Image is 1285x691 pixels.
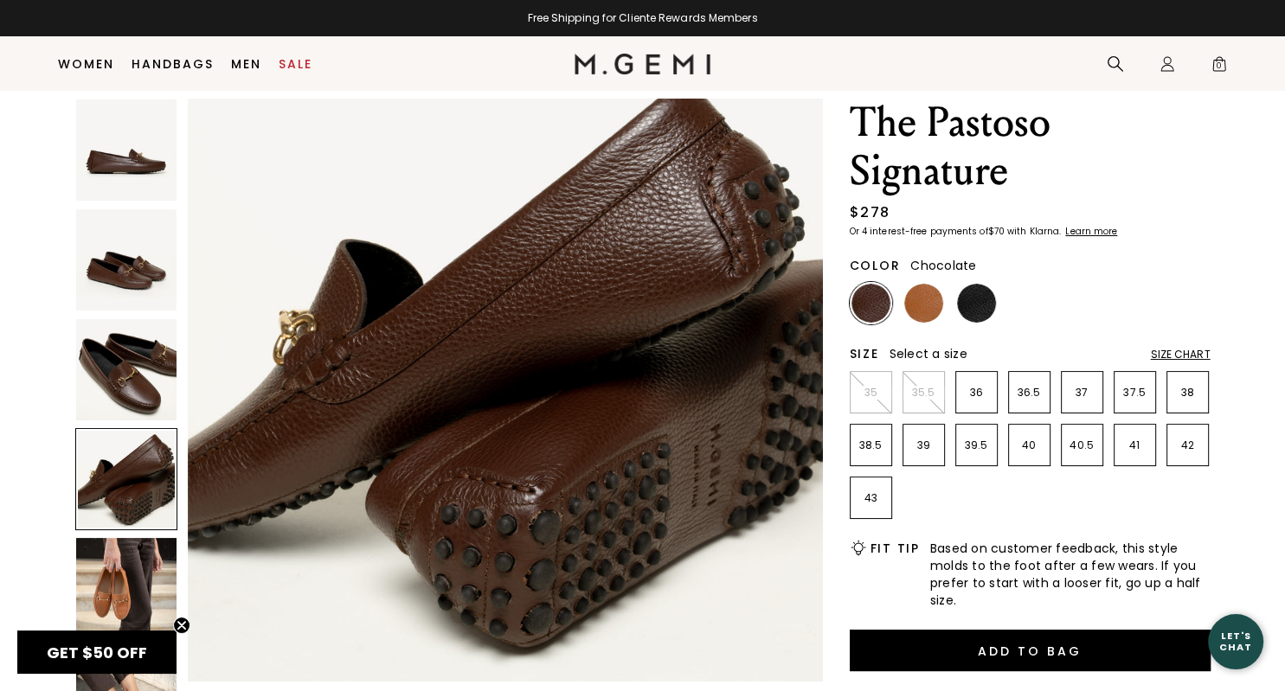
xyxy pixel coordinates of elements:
[173,617,190,634] button: Close teaser
[988,225,1005,238] klarna-placement-style-amount: $70
[957,284,996,323] img: Black
[1062,438,1102,452] p: 40.5
[871,541,920,555] h2: Fit Tip
[76,538,177,639] img: The Pastoso Signature
[1065,225,1117,238] klarna-placement-style-cta: Learn more
[850,630,1211,671] button: Add to Bag
[956,438,997,452] p: 39.5
[851,386,891,400] p: 35
[231,57,261,71] a: Men
[1151,348,1211,361] div: Size Chart
[851,438,891,452] p: 38.5
[58,57,114,71] a: Women
[76,319,177,420] img: The Pastoso Signature
[850,202,890,223] div: $278
[850,347,879,361] h2: Size
[1167,438,1208,452] p: 42
[850,225,988,238] klarna-placement-style-body: Or 4 interest-free payments of
[1062,386,1102,400] p: 37
[890,345,967,362] span: Select a size
[1009,386,1050,400] p: 36.5
[903,386,944,400] p: 35.5
[575,54,710,74] img: M.Gemi
[188,47,822,681] img: The Pastoso Signature
[47,642,147,663] span: GET $50 OFF
[1167,386,1208,400] p: 38
[132,57,214,71] a: Handbags
[1115,386,1155,400] p: 37.5
[1115,438,1155,452] p: 41
[850,99,1211,195] h1: The Pastoso Signature
[930,540,1211,609] span: Based on customer feedback, this style molds to the foot after a few wears. If you prefer to star...
[850,259,901,272] h2: Color
[17,630,177,674] div: GET $50 OFFClose teaser
[76,209,177,310] img: The Pastoso Signature
[279,57,312,71] a: Sale
[1009,438,1050,452] p: 40
[956,386,997,400] p: 36
[851,284,890,323] img: Chocolate
[904,284,943,323] img: Tan
[1063,227,1117,237] a: Learn more
[910,257,976,274] span: Chocolate
[851,491,891,505] p: 43
[903,438,944,452] p: 39
[1007,225,1063,238] klarna-placement-style-body: with Klarna
[76,99,177,201] img: The Pastoso Signature
[1211,59,1228,76] span: 0
[1208,630,1263,652] div: Let's Chat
